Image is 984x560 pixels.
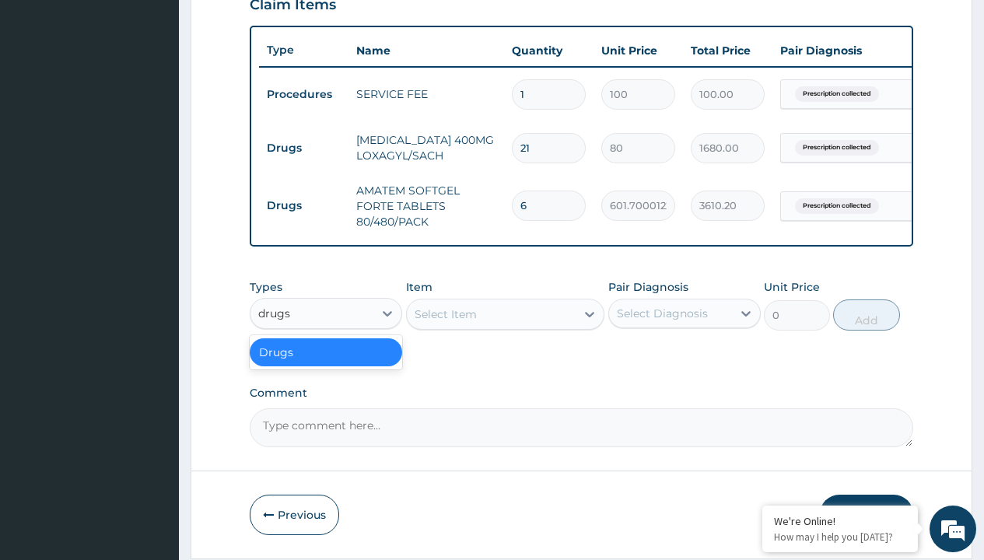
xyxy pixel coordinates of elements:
th: Name [348,35,504,66]
td: Drugs [259,191,348,220]
td: [MEDICAL_DATA] 400MG LOXAGYL/SACH [348,124,504,171]
td: Procedures [259,80,348,109]
span: Prescription collected [795,198,879,214]
span: We're online! [90,176,215,333]
label: Comment [250,387,913,400]
img: d_794563401_company_1708531726252_794563401 [29,78,63,117]
div: Drugs [250,338,402,366]
th: Quantity [504,35,594,66]
textarea: Type your message and hit 'Enter' [8,385,296,439]
button: Previous [250,495,339,535]
span: Prescription collected [795,86,879,102]
p: How may I help you today? [774,530,906,544]
button: Add [833,299,899,331]
td: Drugs [259,134,348,163]
td: SERVICE FEE [348,79,504,110]
div: Chat with us now [81,87,261,107]
span: Prescription collected [795,140,879,156]
label: Item [406,279,432,295]
label: Types [250,281,282,294]
th: Type [259,36,348,65]
div: Select Item [415,306,477,322]
div: Select Diagnosis [617,306,708,321]
td: AMATEM SOFTGEL FORTE TABLETS 80/480/PACK [348,175,504,237]
th: Unit Price [594,35,683,66]
div: Minimize live chat window [255,8,292,45]
button: Submit [820,495,913,535]
label: Pair Diagnosis [608,279,688,295]
div: We're Online! [774,514,906,528]
label: Unit Price [764,279,820,295]
th: Pair Diagnosis [772,35,944,66]
th: Total Price [683,35,772,66]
